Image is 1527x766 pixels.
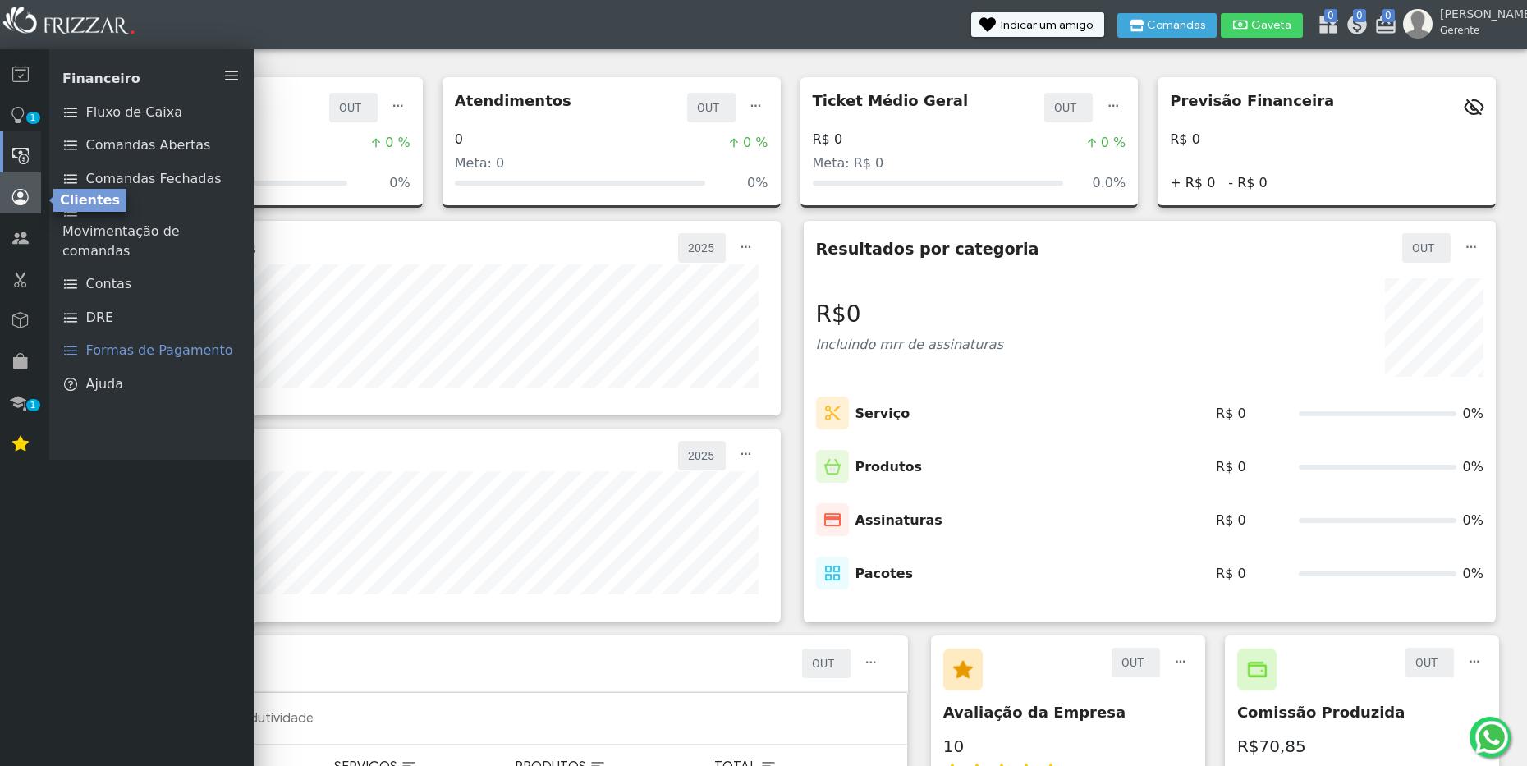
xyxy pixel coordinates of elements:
[49,129,254,163] a: Comandas Abertas
[86,341,233,360] span: Formas de Pagamento
[86,374,124,394] span: Ajuda
[1170,89,1334,112] p: Previsão Financeira
[734,233,759,262] button: ui-button
[1374,13,1391,42] a: 0
[744,93,768,122] button: ui-button
[26,399,40,411] span: 1
[1237,701,1487,723] p: Comissão Produzida
[1170,173,1215,193] span: + R$ 0
[1353,9,1366,22] span: 0
[1221,13,1303,38] button: Gaveta
[1052,98,1084,117] label: OUT
[1216,564,1246,584] span: R$ 0
[49,300,254,334] a: DRE
[855,511,942,530] p: Assinaturas
[217,704,325,734] a: Produtividade
[816,557,849,590] img: Icones de Pacotes
[1228,173,1267,193] span: - R$ 0
[810,654,842,673] label: OUT
[816,337,1004,352] span: Incluindo mrr de assinaturas
[855,457,923,477] p: Produtos
[813,155,884,171] span: Meta: R$ 0
[86,135,211,155] span: Comandas Abertas
[86,308,114,328] span: DRE
[816,240,1039,259] h5: Resultados por categoria
[1216,404,1246,424] span: R$ 0
[26,112,40,124] span: 1
[62,71,140,86] span: Financeiro
[686,238,718,258] label: 2025
[1459,233,1483,262] button: ui-button
[943,701,1193,723] p: Avaliação da Empresa
[1382,9,1395,22] span: 0
[1463,511,1483,530] span: 0%
[53,189,126,212] div: Clientes
[1147,20,1205,31] span: Comandas
[1117,13,1217,38] button: Comandas
[1168,648,1193,677] button: ui-button
[1346,13,1362,42] a: 0
[813,131,843,147] h4: R$ 0
[389,173,410,193] span: 0%
[1216,511,1246,530] span: R$ 0
[455,89,571,112] p: Atendimentos
[1250,20,1291,31] span: Gaveta
[1317,13,1333,42] a: 0
[1237,648,1277,690] img: Icone de Carteira
[385,133,410,153] span: 0 %
[86,169,222,189] span: Comandas Fechadas
[49,268,254,301] a: Contas
[1414,653,1446,672] label: OUT
[49,334,254,368] a: Formas de Pagamento
[816,397,849,430] img: Icone de Serviços
[1101,93,1126,122] button: ui-button
[1120,653,1152,672] label: OUT
[734,441,759,470] button: ui-button
[743,133,768,153] span: 0 %
[1472,718,1511,757] img: whatsapp.png
[816,503,849,537] img: Icone de Assinaturas
[386,93,410,122] button: ui-button
[49,95,254,129] a: Fluxo de Caixa
[686,446,718,466] label: 2025
[49,195,254,268] a: Movimentação de comandas
[455,131,463,147] h4: 0
[855,404,910,424] p: Serviço
[1237,736,1487,756] h2: R$70,85
[943,648,983,690] img: Icone de Estrela
[1403,9,1519,39] a: [PERSON_NAME] Gerente
[455,155,504,171] span: Meta: 0
[86,274,132,294] span: Contas
[86,103,182,122] span: Fluxo de Caixa
[695,98,727,117] label: OUT
[337,98,369,117] label: OUT
[813,89,969,112] p: Ticket Médio Geral
[62,222,241,261] span: Movimentação de comandas
[1463,457,1483,477] span: 0%
[747,173,768,193] span: 0%
[1463,404,1483,424] span: 0%
[855,564,914,584] p: Pacotes
[1216,457,1246,477] span: R$ 0
[1101,133,1126,153] span: 0 %
[1093,173,1126,193] span: 0.0%
[816,300,1004,328] h3: R$0
[1410,238,1442,258] label: OUT
[49,162,254,195] a: Comandas Fechadas
[971,12,1104,37] button: Indicar um amigo
[1170,131,1200,147] h4: R$ 0
[816,450,849,484] img: Icone de Produtos
[1324,9,1337,22] span: 0
[49,367,254,401] a: Ajuda
[1440,23,1514,38] span: Gerente
[1463,564,1483,584] span: 0%
[1440,6,1514,23] span: [PERSON_NAME]
[859,649,883,677] button: ui-button
[1001,20,1093,31] span: Indicar um amigo
[943,736,1193,756] h2: 10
